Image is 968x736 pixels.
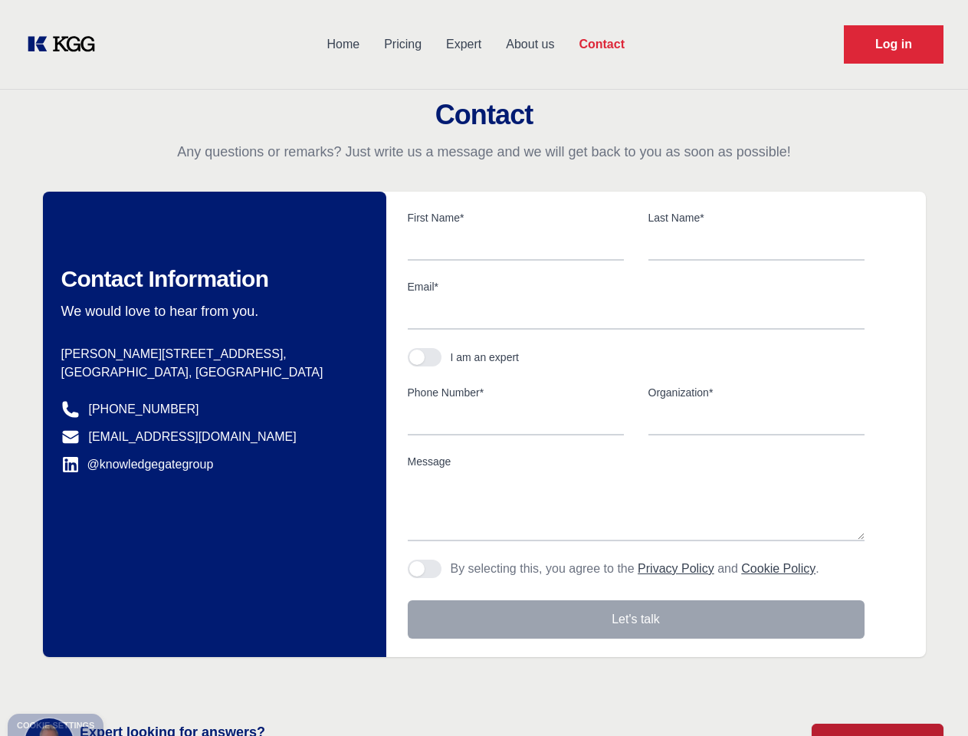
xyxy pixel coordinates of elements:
label: Organization* [648,385,865,400]
label: Email* [408,279,865,294]
p: [PERSON_NAME][STREET_ADDRESS], [61,345,362,363]
p: Any questions or remarks? Just write us a message and we will get back to you as soon as possible! [18,143,950,161]
a: @knowledgegategroup [61,455,214,474]
label: Last Name* [648,210,865,225]
a: Expert [434,25,494,64]
div: I am an expert [451,350,520,365]
label: First Name* [408,210,624,225]
a: Pricing [372,25,434,64]
a: [PHONE_NUMBER] [89,400,199,419]
a: Cookie Policy [741,562,815,575]
a: KOL Knowledge Platform: Talk to Key External Experts (KEE) [25,32,107,57]
label: Message [408,454,865,469]
p: We would love to hear from you. [61,302,362,320]
a: Request Demo [844,25,943,64]
div: Cookie settings [17,721,94,730]
a: About us [494,25,566,64]
button: Let's talk [408,600,865,639]
p: By selecting this, you agree to the and . [451,560,819,578]
a: Contact [566,25,637,64]
label: Phone Number* [408,385,624,400]
h2: Contact Information [61,265,362,293]
h2: Contact [18,100,950,130]
a: [EMAIL_ADDRESS][DOMAIN_NAME] [89,428,297,446]
a: Home [314,25,372,64]
a: Privacy Policy [638,562,714,575]
p: [GEOGRAPHIC_DATA], [GEOGRAPHIC_DATA] [61,363,362,382]
iframe: Chat Widget [891,662,968,736]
